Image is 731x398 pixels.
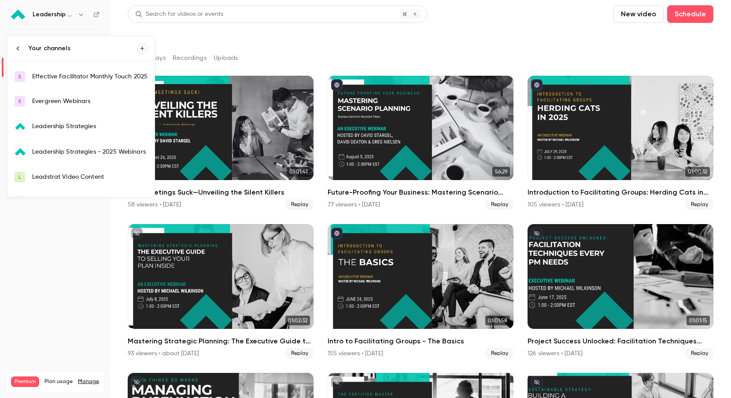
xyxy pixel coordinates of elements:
[32,97,148,106] div: Evergreen Webinars
[32,122,148,131] div: Leadership Strategies
[15,121,26,132] img: Leadership Strategies
[32,72,148,81] div: Effective Facilitator Monthly Touch 2025
[18,73,21,81] span: E
[29,44,137,53] div: Your channels
[18,173,21,181] span: L
[18,97,21,105] span: E
[15,147,26,157] img: Leadership Strategies - 2025 Webinars
[32,147,148,156] div: Leadership Strategies - 2025 Webinars
[32,173,148,181] div: Leadstrat Video Content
